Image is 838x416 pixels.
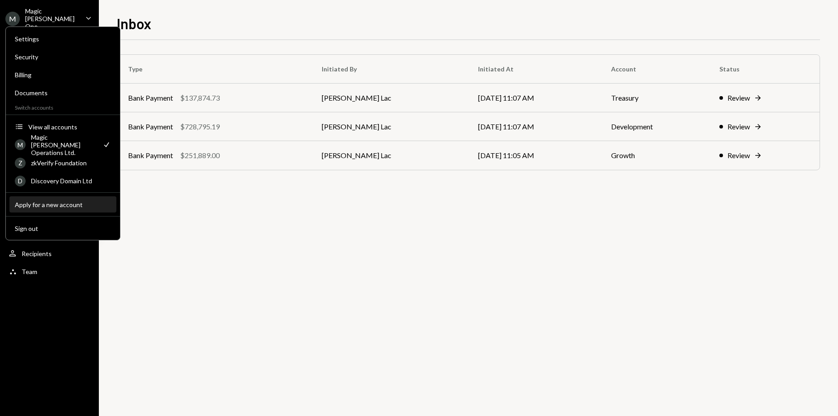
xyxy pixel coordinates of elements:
div: D [15,176,26,186]
div: Bank Payment [128,121,173,132]
div: Settings [15,35,111,43]
div: Bank Payment [128,150,173,161]
th: Account [600,55,709,84]
a: ZzkVerify Foundation [9,155,116,171]
div: Bank Payment [128,93,173,103]
td: [DATE] 11:07 AM [467,112,600,141]
button: Sign out [9,221,116,237]
div: Security [15,53,111,61]
button: Apply for a new account [9,197,116,213]
a: Documents [9,84,116,101]
div: $728,795.19 [180,121,220,132]
div: Magic [PERSON_NAME] Ope... [25,7,78,30]
td: Development [600,112,709,141]
td: [PERSON_NAME] Lac [311,112,467,141]
button: View all accounts [9,119,116,135]
a: Recipients [5,245,93,261]
a: Settings [9,31,116,47]
div: Apply for a new account [15,201,111,208]
a: DDiscovery Domain Ltd [9,173,116,189]
td: Growth [600,141,709,170]
a: Team [5,263,93,279]
div: Switch accounts [6,102,120,111]
div: Documents [15,89,111,97]
div: View all accounts [28,123,111,131]
th: Initiated By [311,55,467,84]
th: Initiated At [467,55,600,84]
div: Billing [15,71,111,79]
div: Z [15,158,26,168]
h1: Inbox [117,14,151,32]
td: [DATE] 11:05 AM [467,141,600,170]
td: [DATE] 11:07 AM [467,84,600,112]
a: Security [9,49,116,65]
div: Review [727,93,750,103]
th: Status [709,55,820,84]
div: Discovery Domain Ltd [31,177,111,185]
div: zkVerify Foundation [31,159,111,167]
a: Billing [9,66,116,83]
div: Review [727,121,750,132]
td: [PERSON_NAME] Lac [311,84,467,112]
div: Recipients [22,250,52,257]
div: $251,889.00 [180,150,220,161]
div: M [5,12,20,26]
div: M [15,139,26,150]
div: Sign out [15,225,111,232]
div: Review [727,150,750,161]
div: $137,874.73 [180,93,220,103]
td: [PERSON_NAME] Lac [311,141,467,170]
td: Treasury [600,84,709,112]
div: Magic [PERSON_NAME] Operations Ltd. [31,133,97,156]
div: Team [22,268,37,275]
th: Type [117,55,311,84]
